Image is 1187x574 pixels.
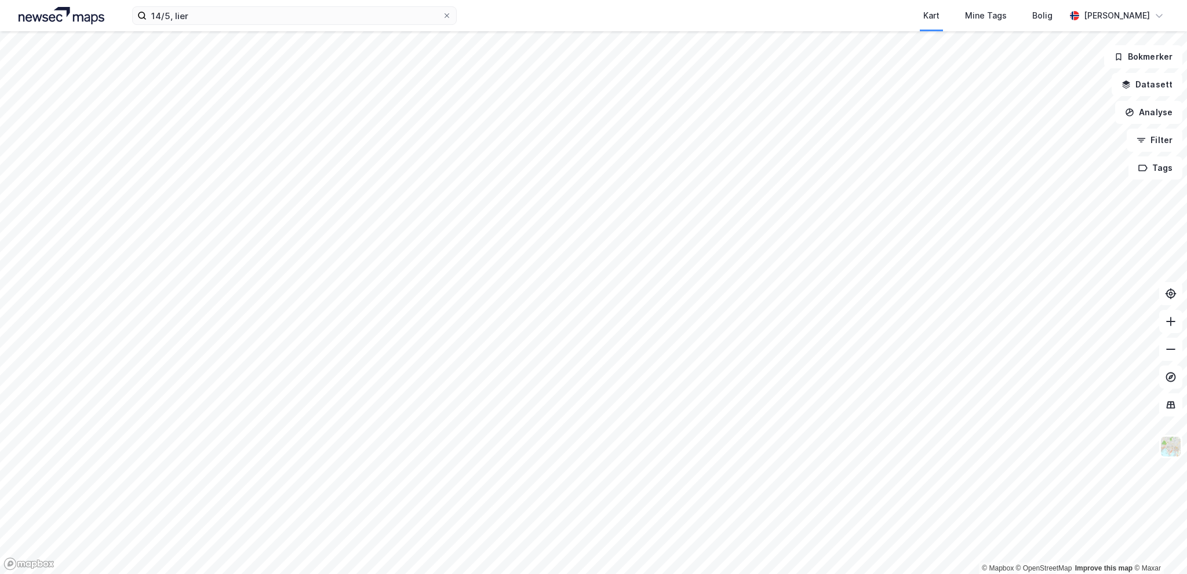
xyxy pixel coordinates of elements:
[1160,436,1182,458] img: Z
[965,9,1007,23] div: Mine Tags
[1127,129,1182,152] button: Filter
[1115,101,1182,124] button: Analyse
[1129,518,1187,574] div: Kontrollprogram for chat
[1129,518,1187,574] iframe: Chat Widget
[923,9,940,23] div: Kart
[19,7,104,24] img: logo.a4113a55bc3d86da70a041830d287a7e.svg
[1016,564,1072,572] a: OpenStreetMap
[1128,156,1182,180] button: Tags
[147,7,442,24] input: Søk på adresse, matrikkel, gårdeiere, leietakere eller personer
[1032,9,1053,23] div: Bolig
[1112,73,1182,96] button: Datasett
[1084,9,1150,23] div: [PERSON_NAME]
[1104,45,1182,68] button: Bokmerker
[982,564,1014,572] a: Mapbox
[1075,564,1133,572] a: Improve this map
[3,557,54,571] a: Mapbox homepage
